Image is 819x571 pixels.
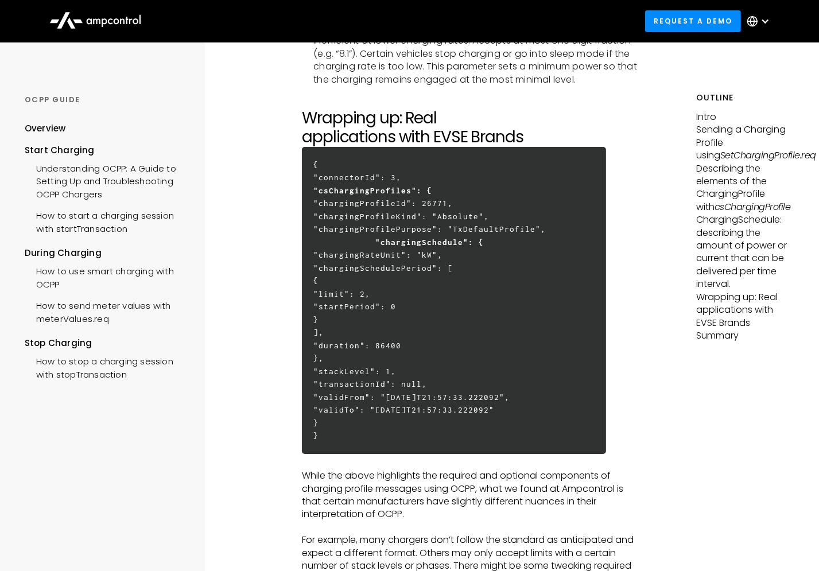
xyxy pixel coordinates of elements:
a: How to stop a charging session with stopTransaction [25,349,188,384]
div: Solutions [284,15,328,28]
p: Intro [696,111,794,123]
div: Company [544,15,594,28]
p: While the above highlights the required and optional components of charging profile messages usin... [302,469,640,521]
div: Customers [364,15,420,28]
p: Sending a Charging Profile using [696,123,794,162]
p: ‍ [302,457,640,469]
div: Start Charging [25,144,188,157]
a: Overview [25,122,66,143]
div: Products [204,15,249,28]
a: How to send meter values with meterValues.req [25,294,188,328]
div: OCPP GUIDE [25,95,188,105]
p: ChargingSchedule: describing the amount of power or current that can be delivered per time interval. [696,213,794,290]
p: ‍ [302,95,640,108]
a: Request a demo [645,10,742,32]
p: Describing the elements of the ChargingProfile with [696,162,794,214]
a: How to start a charging session with startTransaction [25,204,188,238]
div: Stop Charging [25,337,188,349]
em: SetChargingProfile.req [720,149,816,162]
div: Resources [456,15,508,28]
h5: Outline [696,92,794,104]
h6: { "connectorId": 3, "chargingProfileId": 26771, "chargingProfileKind": "Absolute", "chargingProfi... [302,147,606,454]
p: Summary [696,329,794,342]
strong: "chargingSchedule": { [375,238,484,247]
a: Understanding OCPP: A Guide to Setting Up and Troubleshooting OCPP Chargers [25,157,188,204]
a: How to use smart charging with OCPP [25,259,188,294]
h2: Wrapping up: Real applications with EVSE Brands [302,108,640,147]
em: csChargingProfile [715,200,791,213]
p: Wrapping up: Real applications with EVSE Brands [696,291,794,329]
p: ‍ [302,521,640,534]
div: During Charging [25,247,188,259]
div: Overview [25,122,66,135]
strong: "csChargingProfiles": { [313,186,432,195]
